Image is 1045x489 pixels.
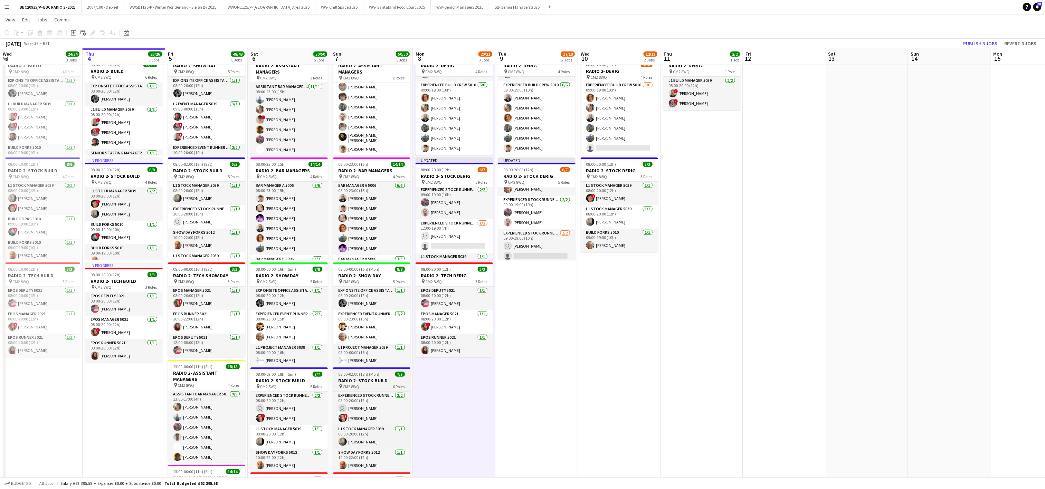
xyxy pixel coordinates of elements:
app-job-card: 08:00-00:00 (16h) (Sat)8/8RADIO 2- SHOW DAY CM2 8WQ5 RolesExp Onsite Office Assistant 50121/108:0... [168,52,245,155]
app-job-card: 08:00-20:00 (12h)11/11RADIO 2- DERIG CM2 8WQ4 Roles[PERSON_NAME]Build Forks 50101/109:00-19:00 (1... [416,52,493,155]
span: CM2 8WQ [260,384,277,389]
a: Jobs [34,15,50,24]
app-card-role: Exp Onsite Office Assistant 50121/108:00-20:00 (12h)[PERSON_NAME] [250,287,328,310]
span: 24/24 [66,51,79,57]
span: CM2 8WQ [260,174,277,179]
span: 08:00-20:00 (12h) [8,162,38,167]
span: 5/5 [230,162,240,167]
app-card-role: L1 Stock Manager 50391/114:00-02:00 (12h) [168,252,245,276]
span: ! [344,414,348,418]
span: View [6,17,15,23]
app-card-role: Exp Onsite Office Assistant 50121/108:00-20:00 (12h)[PERSON_NAME] [3,77,80,100]
span: ! [261,115,265,119]
span: 3 Roles [63,279,75,284]
div: In progress08:00-20:00 (12h)3/3RADIO 2- TECH BUILD CM2 8WQ3 RolesEPOS Deputy 50211/108:00-20:00 (... [85,262,163,363]
div: 08:00-20:00 (12h)3/3RADIO 2- TECH BUILD CM2 8WQ3 RolesEPOS Deputy 50211/108:00-20:00 (12h)[PERSON... [3,262,80,357]
app-card-role: L1 Stock Manager 50391/108:00-20:00 (12h)[PERSON_NAME] [333,425,410,449]
button: WW- Chill Space 2025 [315,0,363,14]
app-job-card: 13:00-00:00 (11h) (Sat)18/18RADIO 2- ASSISTANT MANAGERS CM2 8WQ4 RolesAssistant Bar Manager 50069... [168,360,245,462]
span: CM2 8WQ [260,279,277,284]
span: ! [13,113,18,117]
h3: RADIO 2- SHOW DAY [168,63,245,69]
app-job-card: 08:00-02:00 (18h) (Sun)7/7RADIO 2- STOCK BUILD CM2 8WQ6 RolesExperienced Stock Runner 50122/208:0... [250,367,328,470]
div: 08:00-23:00 (15h)14/14RADIO 2- BAR MANAGERS CM2 8WQ4 RolesBar Manager A 50066/608:00-23:00 (15h)[... [250,157,328,260]
div: BST [43,41,50,46]
div: In progress08:00-20:00 (12h)8/8RADIO 2- STOCK BUILD CM2 8WQ4 RolesL1 Stock Manager 50392/208:00-2... [85,157,163,260]
span: 08:00-20:00 (12h) [8,267,38,272]
h3: RADIO 2- STOCK DERIG [581,167,658,174]
app-job-card: 08:00-00:00 (16h) (Sat)3/3RADIO 2- TECH SHOW DAY CM2 8WQ3 RolesEPOS Manager 50211/108:00-20:00 (1... [168,262,245,357]
span: ! [96,233,100,237]
span: Comms [54,17,70,23]
div: 08:00-20:00 (12h)3/3RADIO 2- STOCK DERIG CM2 8WQ3 RolesL1 Stock Manager 50391/108:00-20:00 (12h)!... [581,157,658,252]
span: 4 Roles [63,174,75,179]
a: 93 [1033,3,1042,11]
app-card-role: Experienced Stock Runner 50122/209:00-19:00 (10h)[PERSON_NAME][PERSON_NAME] [416,186,493,219]
span: 3/3 [65,267,75,272]
div: 08:00-00:00 (16h) (Sun)8/8RADIO 2- SHOW DAY CM2 8WQ5 RolesExp Onsite Office Assistant 50121/108:0... [250,262,328,365]
span: ! [13,323,18,327]
h3: RADIO 2- STOCK BUILD [3,167,80,174]
app-card-role: Bar Manager B 50063/3 [333,255,410,299]
app-card-role: Bar Manager A 50066/608:00-23:00 (15h)[PERSON_NAME][PERSON_NAME][PERSON_NAME][PERSON_NAME][PERSON... [250,182,328,255]
div: Updated08:00-20:00 (12h)9/10RADIO 2- DERIG CM2 8WQ4 Roles[PERSON_NAME]Build Forks 50101/109:00-19... [581,52,658,155]
app-card-role: EPOS Deputy 50211/108:00-20:00 (12h)[PERSON_NAME] [3,287,80,310]
button: BBC20925/P- BBC RADIO 2- 2025 [14,0,82,14]
h3: RADIO 2- DERIG [416,63,493,69]
span: Jobs [37,17,47,23]
span: 08:00-20:00 (12h) [586,162,616,167]
span: 14/14 [391,162,405,167]
app-card-role: L2 Event Manager 50393/309:00-00:00 (15h)[PERSON_NAME]![PERSON_NAME]![PERSON_NAME] [168,100,245,144]
span: ! [96,128,100,132]
span: 5 Roles [228,174,240,179]
span: CM2 8WQ [95,75,112,80]
span: 2 Roles [311,75,322,80]
h3: RADIO 2- SHOW DAY [250,272,328,279]
span: CM2 8WQ [343,279,360,284]
button: WWON1125/P- [GEOGRAPHIC_DATA] Area 2025 [222,0,315,14]
h3: RADIO 2- BUILD [85,68,163,74]
span: CM2 8WQ [95,285,112,290]
app-card-role: EPOS Runner 50211/108:00-20:00 (12h)[PERSON_NAME] [3,334,80,357]
span: 93 [1037,2,1042,6]
app-card-role: L1 Project Manager 50391/108:00-00:00 (16h)[PERSON_NAME] [333,344,410,367]
app-card-role: Experienced Stock Runner 50121/212:00-19:00 (7h) [PERSON_NAME] [416,219,493,253]
span: 6 Roles [145,75,157,80]
app-card-role: Show Day Forks 50121/110:00-22:00 (12h)[PERSON_NAME] [333,449,410,472]
button: WW- Senior ManagerS 2025 [431,0,489,14]
div: Updated08:00-20:00 (12h)6/7RADIO 2- STOCK DERIG CM2 8WQ5 Roles[PERSON_NAME]Build Forks 50101/109:... [416,157,493,260]
h3: RADIO 2- TECH SHOW DAY [168,272,245,279]
span: ! [591,194,596,198]
app-card-role: EPOS Manager 50211/108:00-20:00 (12h)![PERSON_NAME] [168,287,245,310]
span: 5 Roles [228,69,240,74]
span: ! [13,123,18,127]
app-card-role: Show Day Forks 50121/110:00-22:00 (12h)[PERSON_NAME] [168,229,245,252]
app-job-card: 08:00-02:00 (18h) (Mon)7/7RADIO 2- STOCK BUILD CM2 8WQ6 RolesExperienced Stock Runner 50122/208:0... [333,367,410,470]
div: 08:00-23:00 (15h)14/14RADIO 2- BAR MANAGERS CM2 8WQ4 RolesBar Manager A 50066/608:00-23:00 (15h)[... [333,157,410,260]
app-card-role: L1 Stock Manager 50392/208:00-20:00 (12h)![PERSON_NAME][PERSON_NAME] [85,187,163,221]
a: Edit [19,15,33,24]
span: 5 Roles [311,279,322,284]
app-card-role: EPOS Manager 50211/108:00-20:00 (12h)![PERSON_NAME] [85,316,163,339]
app-card-role: Experienced Event Runner 50122/208:00-23:00 (15h)[PERSON_NAME][PERSON_NAME] [250,310,328,344]
app-card-role: Cellar Assistant Manager 50067/708:00-23:00 (15h)[PERSON_NAME][PERSON_NAME][PERSON_NAME][PERSON_N... [333,70,410,156]
app-card-role: Build Forks 50101/109:00-19:00 (10h)![PERSON_NAME] [85,221,163,244]
app-card-role: L1 Build Manager 50393/308:00-20:00 (12h)![PERSON_NAME]![PERSON_NAME][PERSON_NAME] [85,106,163,149]
span: 14/14 [226,469,240,474]
span: ! [96,200,100,204]
app-job-card: 08:00-23:00 (15h)18/18RADIO 2- ASSISTANT MANAGERS CM2 8WQ2 Roles[PERSON_NAME][PERSON_NAME]Cellar ... [333,52,410,155]
div: 08:00-00:00 (16h) (Mon)8/8RADIO 2- SHOW DAY CM2 8WQ5 RolesExp Onsite Office Assistant 50121/108:0... [333,262,410,365]
span: Sun [333,51,341,57]
span: 1 Role [725,69,735,74]
span: 7/7 [395,372,405,377]
app-card-role: Build Forks 50101/109:00-19:00 (10h)![PERSON_NAME] [3,215,80,239]
span: 08:00-02:00 (18h) (Mon) [339,372,380,377]
span: CM2 8WQ [508,180,525,185]
span: 3 Roles [145,285,157,290]
app-card-role: L1 Stock Manager 50391/108:00-20:00 (12h)[PERSON_NAME] [250,425,328,449]
span: 4 Roles [558,69,570,74]
button: SB- Senior Managers 2025 [489,0,545,14]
